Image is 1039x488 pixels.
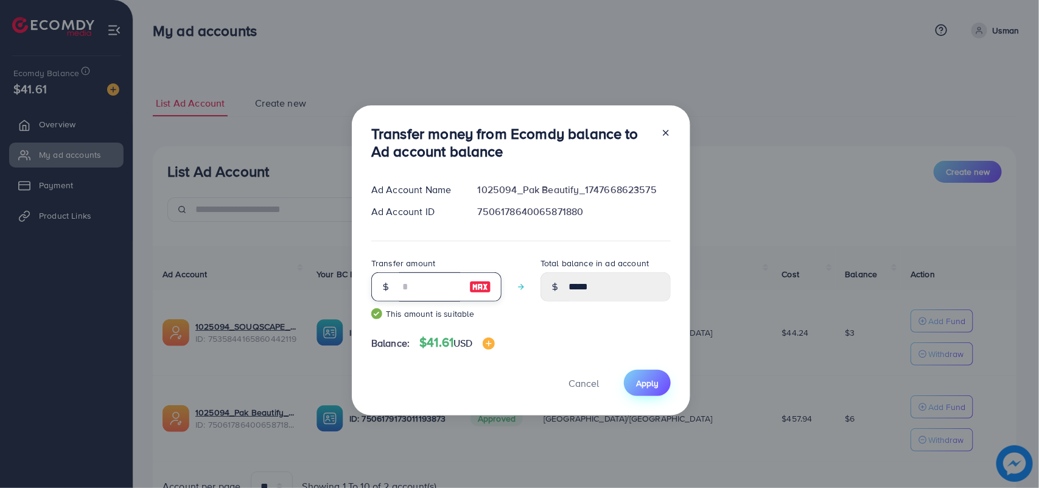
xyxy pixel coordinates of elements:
div: Ad Account Name [362,183,468,197]
span: Apply [636,377,659,389]
label: Transfer amount [371,257,435,269]
button: Cancel [553,370,614,396]
span: Cancel [568,377,599,390]
h3: Transfer money from Ecomdy balance to Ad account balance [371,125,651,160]
small: This amount is suitable [371,308,502,320]
img: guide [371,308,382,319]
div: 7506178640065871880 [468,205,680,219]
h4: $41.61 [419,335,494,350]
div: 1025094_Pak Beautify_1747668623575 [468,183,680,197]
button: Apply [624,370,671,396]
img: image [469,280,491,294]
span: USD [453,336,472,350]
img: image [483,338,495,350]
div: Ad Account ID [362,205,468,219]
span: Balance: [371,336,410,350]
label: Total balance in ad account [540,257,649,269]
